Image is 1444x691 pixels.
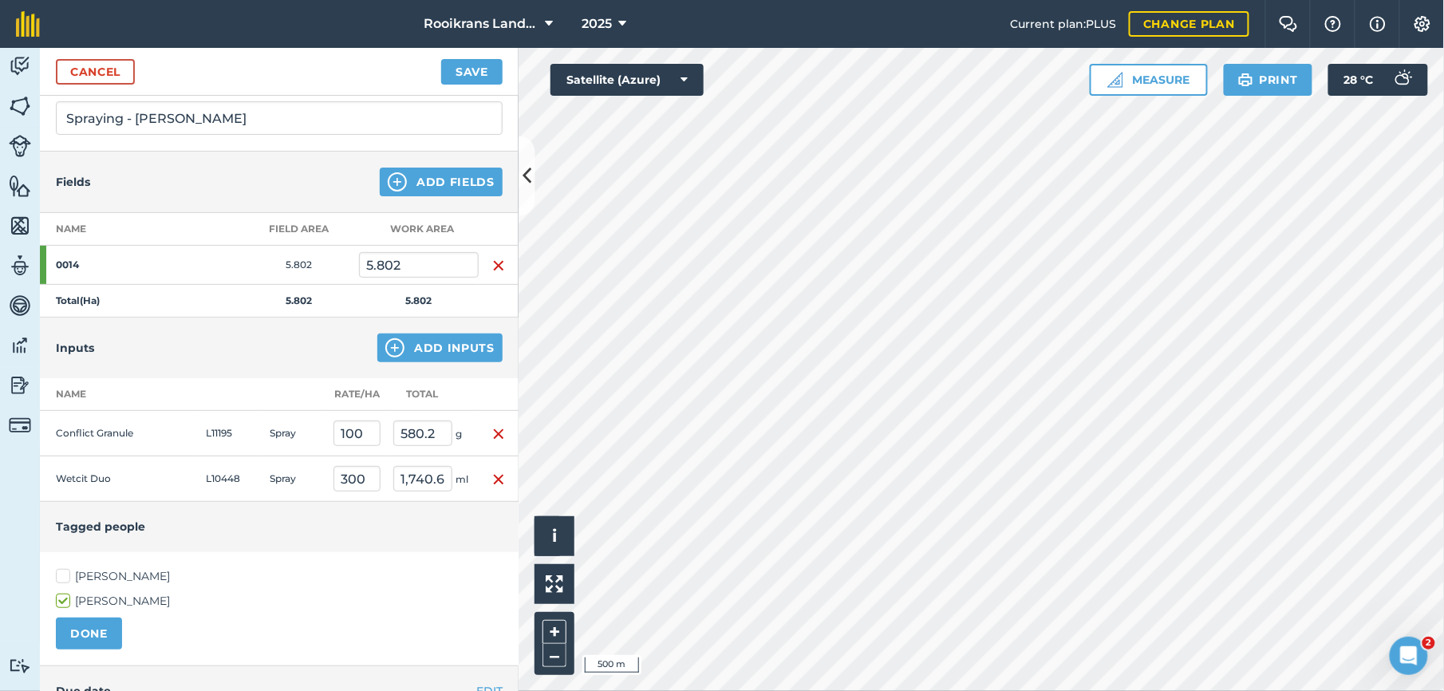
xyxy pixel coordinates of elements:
[199,456,263,502] td: L10448
[327,378,387,411] th: Rate/ Ha
[582,14,612,34] span: 2025
[56,568,503,585] label: [PERSON_NAME]
[1390,637,1428,675] iframe: Intercom live chat
[286,294,313,306] strong: 5.802
[56,101,503,135] input: What needs doing?
[9,94,31,118] img: svg+xml;base64,PHN2ZyB4bWxucz0iaHR0cDovL3d3dy53My5vcmcvMjAwMC9zdmciIHdpZHRoPSI1NiIgaGVpZ2h0PSI2MC...
[550,64,704,96] button: Satellite (Azure)
[56,59,135,85] a: Cancel
[1238,70,1253,89] img: svg+xml;base64,PHN2ZyB4bWxucz0iaHR0cDovL3d3dy53My5vcmcvMjAwMC9zdmciIHdpZHRoPSIxOSIgaGVpZ2h0PSIyNC...
[388,172,407,192] img: svg+xml;base64,PHN2ZyB4bWxucz0iaHR0cDovL3d3dy53My5vcmcvMjAwMC9zdmciIHdpZHRoPSIxNCIgaGVpZ2h0PSIyNC...
[542,620,566,644] button: +
[406,294,432,306] strong: 5.802
[1090,64,1208,96] button: Measure
[1413,16,1432,32] img: A cog icon
[56,339,94,357] h4: Inputs
[56,518,503,535] h4: Tagged people
[1324,16,1343,32] img: A question mark icon
[387,411,479,456] td: g
[56,593,503,610] label: [PERSON_NAME]
[546,575,563,593] img: Four arrows, one pointing top left, one top right, one bottom right and the last bottom left
[9,334,31,357] img: svg+xml;base64,PD94bWwgdmVyc2lvbj0iMS4wIiBlbmNvZGluZz0idXRmLTgiPz4KPCEtLSBHZW5lcmF0b3I6IEFkb2JlIE...
[377,334,503,362] button: Add Inputs
[9,658,31,673] img: svg+xml;base64,PD94bWwgdmVyc2lvbj0iMS4wIiBlbmNvZGluZz0idXRmLTgiPz4KPCEtLSBHZW5lcmF0b3I6IEFkb2JlIE...
[263,411,327,456] td: Spray
[380,168,503,196] button: Add Fields
[9,214,31,238] img: svg+xml;base64,PHN2ZyB4bWxucz0iaHR0cDovL3d3dy53My5vcmcvMjAwMC9zdmciIHdpZHRoPSI1NiIgaGVpZ2h0PSI2MC...
[1010,15,1116,33] span: Current plan : PLUS
[542,644,566,667] button: –
[239,246,359,285] td: 5.802
[9,54,31,78] img: svg+xml;base64,PD94bWwgdmVyc2lvbj0iMS4wIiBlbmNvZGluZz0idXRmLTgiPz4KPCEtLSBHZW5lcmF0b3I6IEFkb2JlIE...
[552,526,557,546] span: i
[239,213,359,246] th: Field Area
[1422,637,1435,650] span: 2
[1344,64,1374,96] span: 28 ° C
[56,259,180,271] strong: 0014
[9,135,31,157] img: svg+xml;base64,PD94bWwgdmVyc2lvbj0iMS4wIiBlbmNvZGluZz0idXRmLTgiPz4KPCEtLSBHZW5lcmF0b3I6IEFkb2JlIE...
[16,11,40,37] img: fieldmargin Logo
[199,411,263,456] td: L11195
[492,256,505,275] img: svg+xml;base64,PHN2ZyB4bWxucz0iaHR0cDovL3d3dy53My5vcmcvMjAwMC9zdmciIHdpZHRoPSIxNiIgaGVpZ2h0PSIyNC...
[56,618,122,650] button: DONE
[40,213,239,246] th: Name
[1370,14,1386,34] img: svg+xml;base64,PHN2ZyB4bWxucz0iaHR0cDovL3d3dy53My5vcmcvMjAwMC9zdmciIHdpZHRoPSIxNyIgaGVpZ2h0PSIxNy...
[1387,64,1418,96] img: svg+xml;base64,PD94bWwgdmVyc2lvbj0iMS4wIiBlbmNvZGluZz0idXRmLTgiPz4KPCEtLSBHZW5lcmF0b3I6IEFkb2JlIE...
[9,294,31,318] img: svg+xml;base64,PD94bWwgdmVyc2lvbj0iMS4wIiBlbmNvZGluZz0idXRmLTgiPz4KPCEtLSBHZW5lcmF0b3I6IEFkb2JlIE...
[1328,64,1428,96] button: 28 °C
[1279,16,1298,32] img: Two speech bubbles overlapping with the left bubble in the forefront
[492,470,505,489] img: svg+xml;base64,PHN2ZyB4bWxucz0iaHR0cDovL3d3dy53My5vcmcvMjAwMC9zdmciIHdpZHRoPSIxNiIgaGVpZ2h0PSIyNC...
[9,414,31,436] img: svg+xml;base64,PD94bWwgdmVyc2lvbj0iMS4wIiBlbmNvZGluZz0idXRmLTgiPz4KPCEtLSBHZW5lcmF0b3I6IEFkb2JlIE...
[40,411,199,456] td: Conflict Granule
[56,294,100,306] strong: Total ( Ha )
[424,14,539,34] span: Rooikrans Landgoed
[441,59,503,85] button: Save
[56,173,90,191] h4: Fields
[1224,64,1313,96] button: Print
[385,338,404,357] img: svg+xml;base64,PHN2ZyB4bWxucz0iaHR0cDovL3d3dy53My5vcmcvMjAwMC9zdmciIHdpZHRoPSIxNCIgaGVpZ2h0PSIyNC...
[9,254,31,278] img: svg+xml;base64,PD94bWwgdmVyc2lvbj0iMS4wIiBlbmNvZGluZz0idXRmLTgiPz4KPCEtLSBHZW5lcmF0b3I6IEFkb2JlIE...
[40,456,199,502] td: Wetcit Duo
[1129,11,1249,37] a: Change plan
[359,213,479,246] th: Work area
[535,516,574,556] button: i
[492,424,505,444] img: svg+xml;base64,PHN2ZyB4bWxucz0iaHR0cDovL3d3dy53My5vcmcvMjAwMC9zdmciIHdpZHRoPSIxNiIgaGVpZ2h0PSIyNC...
[1107,72,1123,88] img: Ruler icon
[263,456,327,502] td: Spray
[387,456,479,502] td: ml
[40,378,199,411] th: Name
[387,378,479,411] th: Total
[9,174,31,198] img: svg+xml;base64,PHN2ZyB4bWxucz0iaHR0cDovL3d3dy53My5vcmcvMjAwMC9zdmciIHdpZHRoPSI1NiIgaGVpZ2h0PSI2MC...
[9,373,31,397] img: svg+xml;base64,PD94bWwgdmVyc2lvbj0iMS4wIiBlbmNvZGluZz0idXRmLTgiPz4KPCEtLSBHZW5lcmF0b3I6IEFkb2JlIE...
